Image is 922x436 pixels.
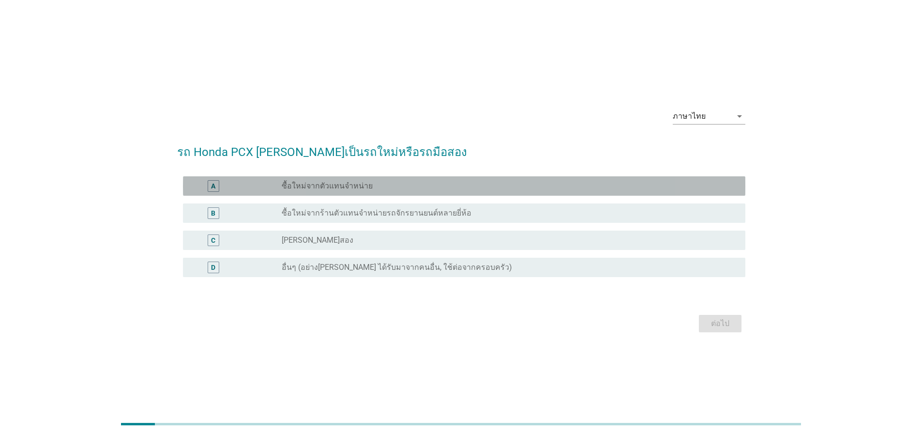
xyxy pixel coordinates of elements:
h2: รถ Honda PCX [PERSON_NAME]เป็นรถใหม่หรือรถมือสอง [177,134,745,161]
div: C [211,235,215,246]
div: D [211,263,215,273]
label: ซื้อใหม่จากร้านตัวแทนจำหน่ายรถจักรยานยนต์หลายยี่ห้อ [282,208,471,218]
label: ซื้อใหม่จากตัวแทนจำหน่าย [282,181,373,191]
div: B [211,208,215,218]
div: A [211,181,215,191]
label: อื่นๆ (อย่าง[PERSON_NAME] ได้รับมาจากคนอื่น, ใช้ต่อจากครอบครัว) [282,263,512,272]
label: [PERSON_NAME]สอง [282,235,353,245]
div: ภาษาไทย [673,112,706,121]
i: arrow_drop_down [734,110,745,122]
